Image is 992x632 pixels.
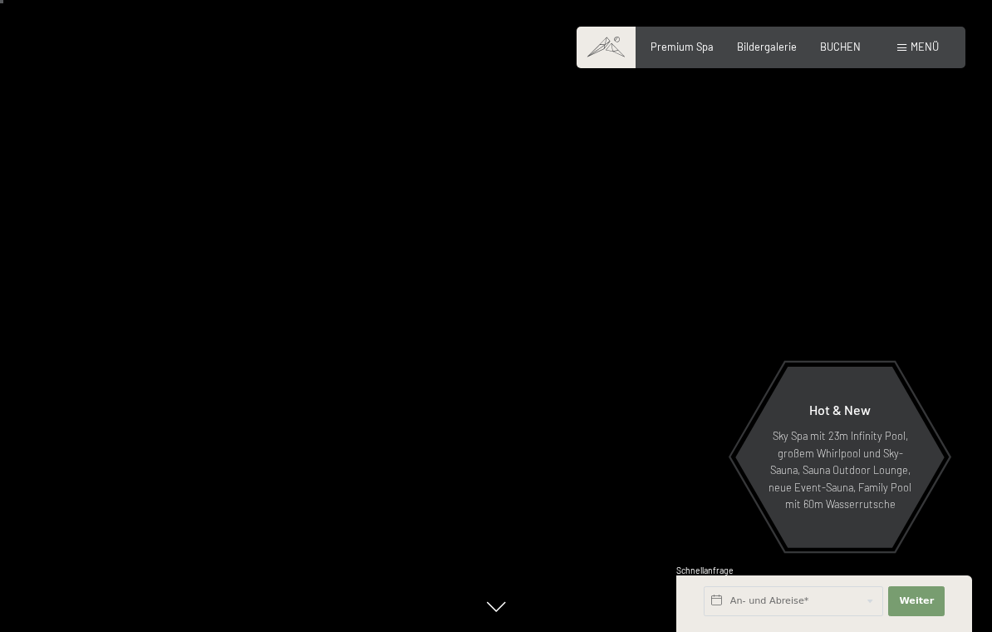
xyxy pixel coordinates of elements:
span: Schnellanfrage [676,565,734,575]
span: Weiter [899,595,934,608]
button: Weiter [888,586,945,616]
a: BUCHEN [820,40,861,53]
p: Sky Spa mit 23m Infinity Pool, großem Whirlpool und Sky-Sauna, Sauna Outdoor Lounge, neue Event-S... [768,427,912,512]
a: Bildergalerie [737,40,797,53]
span: Menü [911,40,939,53]
span: Hot & New [809,402,871,417]
a: Hot & New Sky Spa mit 23m Infinity Pool, großem Whirlpool und Sky-Sauna, Sauna Outdoor Lounge, ne... [734,366,945,549]
a: Premium Spa [651,40,714,53]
